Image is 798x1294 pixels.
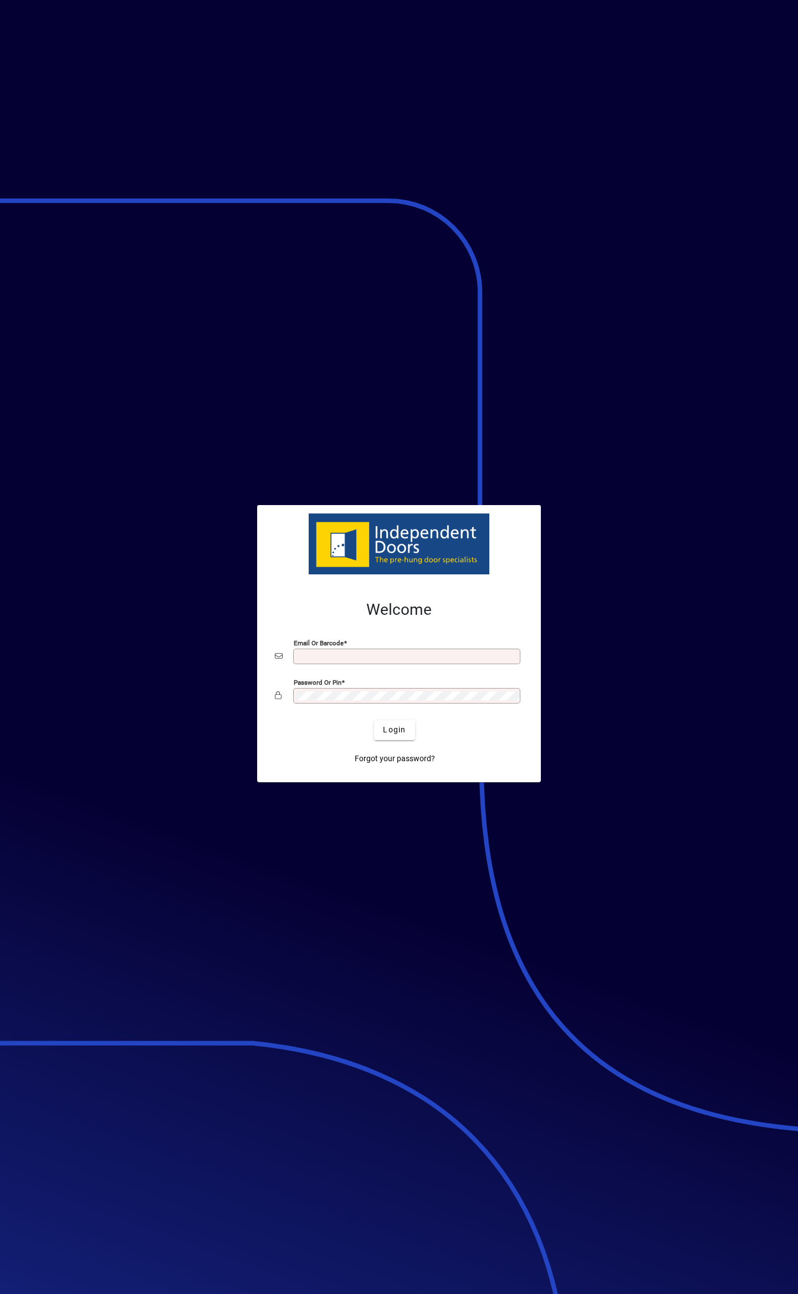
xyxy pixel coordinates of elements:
[294,678,341,686] mat-label: Password or Pin
[294,639,344,646] mat-label: Email or Barcode
[275,600,523,619] h2: Welcome
[383,724,406,736] span: Login
[374,720,415,740] button: Login
[350,749,439,769] a: Forgot your password?
[355,753,435,765] span: Forgot your password?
